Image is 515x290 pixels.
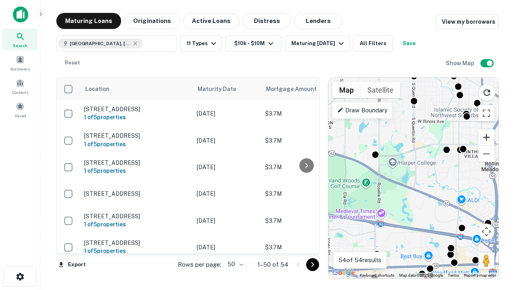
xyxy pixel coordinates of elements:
div: 50 [225,259,245,270]
p: $3.7M [265,163,346,172]
a: Saved [2,99,38,120]
th: Mortgage Amount [261,78,350,100]
iframe: Chat Widget [475,200,515,238]
img: Google [330,268,357,278]
p: [STREET_ADDRESS] [84,239,189,246]
p: [DATE] [197,216,257,225]
span: Maturity Date [198,84,247,94]
p: [DATE] [197,136,257,145]
img: capitalize-icon.png [13,6,28,23]
a: Search [2,29,38,50]
span: Location [85,84,109,94]
button: Show satellite imagery [360,82,400,98]
p: [DATE] [197,189,257,198]
button: Active Loans [183,13,239,29]
p: [DATE] [197,243,257,252]
span: Map data ©2025 Google [399,273,443,278]
p: $3.7M [265,189,346,198]
span: Contacts [12,89,28,95]
button: Export [56,259,88,271]
h6: 1 of 5 properties [84,166,189,175]
th: Maturity Date [193,78,261,100]
p: [DATE] [197,109,257,118]
p: 1–50 of 54 [257,260,288,269]
span: Mortgage Amount [266,84,327,94]
p: 54 of 54 results [338,255,381,265]
button: Reload search area [478,84,495,101]
span: Borrowers [10,66,30,72]
button: $10k - $10M [225,35,282,52]
p: [STREET_ADDRESS] [84,132,189,139]
button: Keyboard shortcuts [360,273,394,278]
button: Originations [124,13,180,29]
button: Show street map [332,82,360,98]
p: Rows per page: [178,260,221,269]
button: Drag Pegman onto the map to open Street View [478,253,494,269]
button: All Filters [353,35,393,52]
p: $3.7M [265,109,346,118]
button: Zoom out [478,146,494,162]
button: Lenders [294,13,342,29]
div: Maturing [DATE] [291,39,346,48]
h6: 1 of 5 properties [84,246,189,255]
a: View my borrowers [435,14,499,29]
a: Open this area in Google Maps (opens a new window) [330,268,357,278]
p: [STREET_ADDRESS] [84,213,189,220]
p: [STREET_ADDRESS] [84,190,189,197]
h6: 1 of 5 properties [84,113,189,122]
h6: 1 of 5 properties [84,220,189,229]
a: Report a map error [464,273,496,278]
button: Toggle fullscreen view [478,105,494,121]
button: 11 Types [180,35,222,52]
button: Distress [243,13,291,29]
button: Save your search to get updates of matches that match your search criteria. [396,35,422,52]
span: [GEOGRAPHIC_DATA], [GEOGRAPHIC_DATA] [70,40,130,47]
a: Contacts [2,75,38,97]
p: Draw Boundary [337,106,387,115]
p: [STREET_ADDRESS] [84,106,189,113]
button: Maturing [DATE] [285,35,350,52]
button: Reset [60,55,85,71]
p: [STREET_ADDRESS] [84,159,189,166]
th: Location [80,78,193,100]
p: $3.7M [265,136,346,145]
button: Maturing Loans [56,13,121,29]
span: Search [13,42,27,49]
span: Saved [14,112,26,119]
p: $3.7M [265,243,346,252]
div: 0 0 [328,78,499,278]
a: Borrowers [2,52,38,74]
button: Zoom in [478,129,494,145]
p: [DATE] [197,163,257,172]
a: Terms (opens in new tab) [448,273,459,278]
h6: 1 of 5 properties [84,140,189,149]
h6: Show Map [446,59,476,68]
button: Go to next page [306,258,319,271]
p: $3.7M [265,216,346,225]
